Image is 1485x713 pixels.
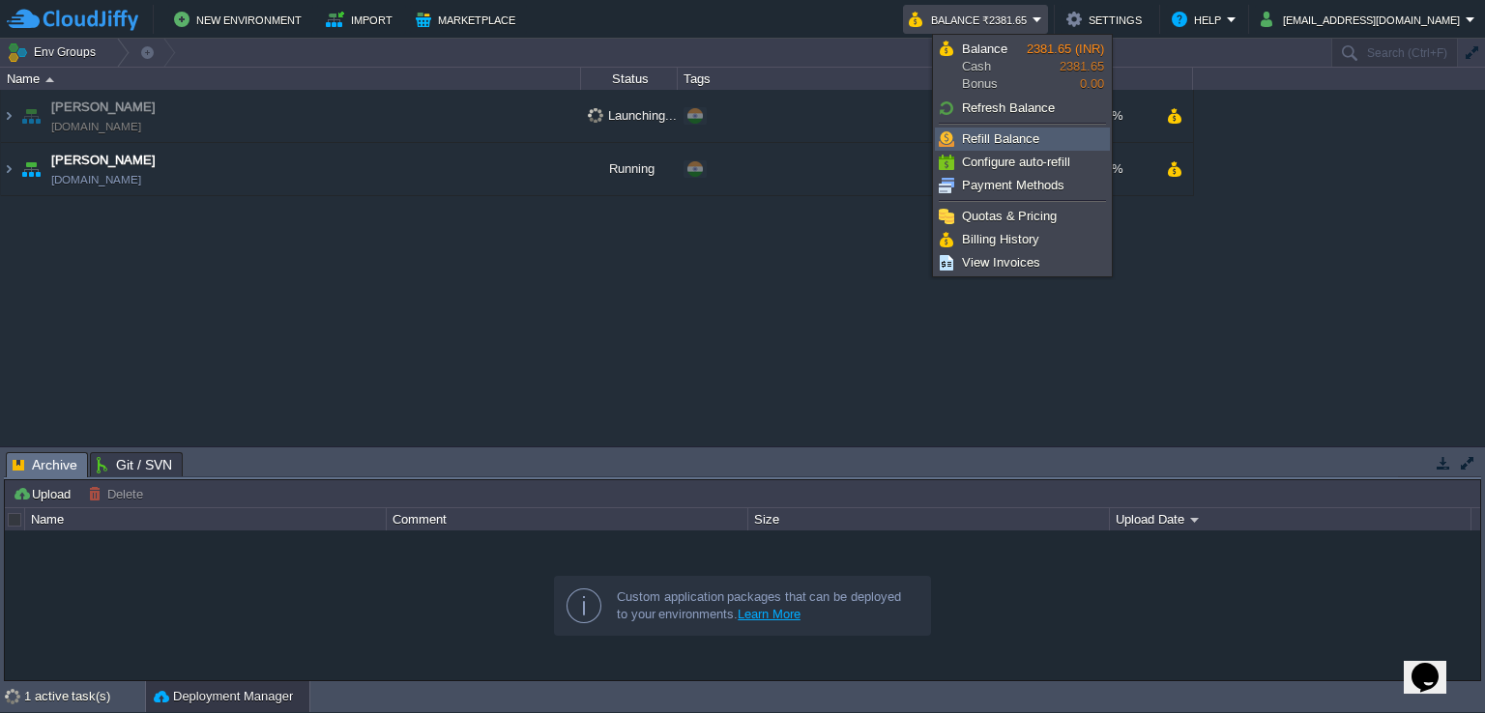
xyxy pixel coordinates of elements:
[962,155,1070,169] span: Configure auto-refill
[962,131,1039,146] span: Refill Balance
[936,98,1109,119] a: Refresh Balance
[962,255,1040,270] span: View Invoices
[962,178,1064,192] span: Payment Methods
[45,77,54,82] img: AMDAwAAAACH5BAEAAAAALAAAAAABAAEAAAICRAEAOw==
[962,100,1055,115] span: Refresh Balance
[962,232,1039,246] span: Billing History
[97,453,172,476] span: Git / SVN
[962,209,1057,223] span: Quotas & Pricing
[326,8,398,31] button: Import
[17,143,44,195] img: AMDAwAAAACH5BAEAAAAALAAAAAABAAEAAAICRAEAOw==
[1404,636,1466,694] iframe: chat widget
[962,41,1027,93] span: Cash Bonus
[51,117,141,136] a: [DOMAIN_NAME]
[582,68,677,90] div: Status
[7,39,102,66] button: Env Groups
[1027,42,1104,56] span: 2381.65 (INR)
[154,687,293,706] button: Deployment Manager
[51,170,141,189] a: [DOMAIN_NAME]
[51,151,156,170] a: [PERSON_NAME]
[581,143,678,195] div: Running
[1261,8,1466,31] button: [EMAIL_ADDRESS][DOMAIN_NAME]
[1,143,16,195] img: AMDAwAAAACH5BAEAAAAALAAAAAABAAEAAAICRAEAOw==
[679,68,986,90] div: Tags
[936,206,1109,227] a: Quotas & Pricing
[2,68,580,90] div: Name
[26,508,386,530] div: Name
[88,485,149,502] button: Delete
[588,108,677,123] span: Launching...
[936,38,1109,96] a: BalanceCashBonus2381.65 (INR)2381.650.00
[936,252,1109,273] a: View Invoices
[24,681,145,712] div: 1 active task(s)
[174,8,307,31] button: New Environment
[1111,508,1470,530] div: Upload Date
[13,485,76,502] button: Upload
[17,90,44,142] img: AMDAwAAAACH5BAEAAAAALAAAAAABAAEAAAICRAEAOw==
[738,607,801,621] a: Learn More
[416,8,521,31] button: Marketplace
[1027,42,1104,91] span: 2381.65 0.00
[936,229,1109,250] a: Billing History
[1086,143,1149,195] div: 4%
[388,508,747,530] div: Comment
[13,453,77,477] span: Archive
[936,128,1109,150] a: Refill Balance
[1,90,16,142] img: AMDAwAAAACH5BAEAAAAALAAAAAABAAEAAAICRAEAOw==
[617,588,915,623] div: Custom application packages that can be deployed to your environments.
[962,42,1007,56] span: Balance
[51,98,156,117] a: [PERSON_NAME]
[1086,90,1149,142] div: 4%
[1172,8,1227,31] button: Help
[1066,8,1148,31] button: Settings
[936,175,1109,196] a: Payment Methods
[749,508,1109,530] div: Size
[936,152,1109,173] a: Configure auto-refill
[7,8,138,32] img: CloudJiffy
[909,8,1033,31] button: Balance ₹2381.65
